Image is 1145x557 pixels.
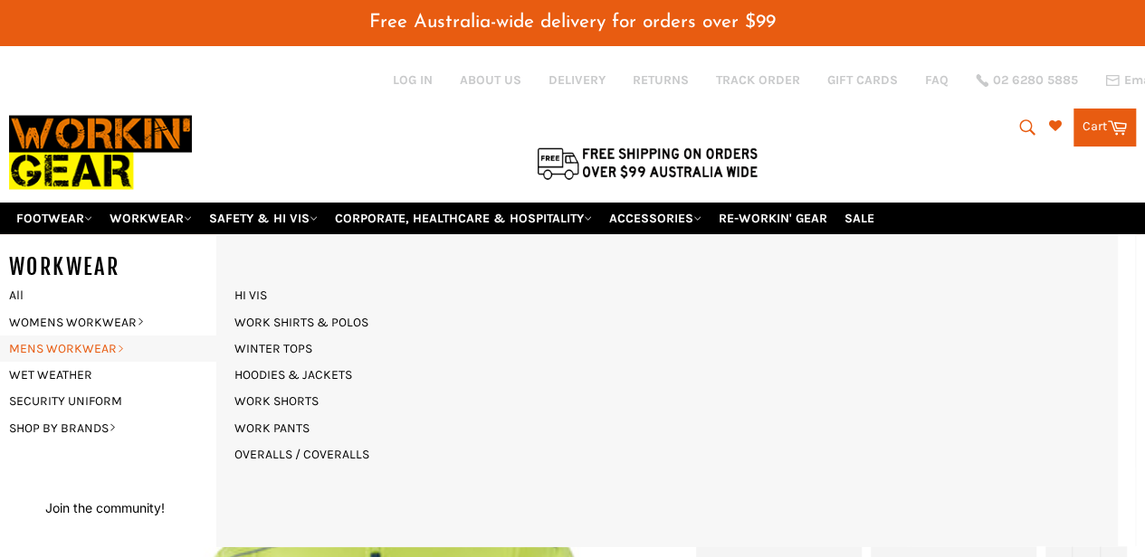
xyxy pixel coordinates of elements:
a: WORK SHIRTS & POLOS [225,309,377,335]
a: HI VIS [225,282,276,308]
a: 02 6280 5885 [976,74,1078,87]
a: CORPORATE, HEALTHCARE & HOSPITALITY [328,203,599,234]
a: HOODIES & JACKETS [225,362,361,388]
span: 02 6280 5885 [993,74,1078,87]
a: GIFT CARDS [827,71,898,89]
a: OVERALLS / COVERALLS [225,441,378,467]
a: SALE [837,203,882,234]
a: ACCESSORIES [602,203,709,234]
span: Free Australia-wide delivery for orders over $99 [369,13,776,32]
a: WINTER TOPS [225,335,321,362]
a: ABOUT US [460,71,521,89]
a: TRACK ORDER [716,71,800,89]
h5: WORKWEAR [9,252,234,282]
a: WORKWEAR [102,203,199,234]
img: Flat $9.95 shipping Australia wide [534,144,760,182]
a: Log in [393,72,433,88]
a: RE-WORKIN' GEAR [711,203,835,234]
img: Workin Gear leaders in Workwear, Safety Boots, PPE, Uniforms. Australia's No.1 in Workwear [9,103,192,202]
a: FOOTWEAR [9,203,100,234]
a: Cart [1073,109,1136,146]
a: FAQ [925,71,949,89]
a: RETURNS [633,71,689,89]
div: MENS WORKWEAR [216,234,1118,546]
a: SAFETY & HI VIS [202,203,325,234]
button: Join the community! [45,500,165,515]
a: WORK SHORTS [225,388,328,414]
a: DELIVERY [549,71,606,89]
a: WORK PANTS [225,415,319,441]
